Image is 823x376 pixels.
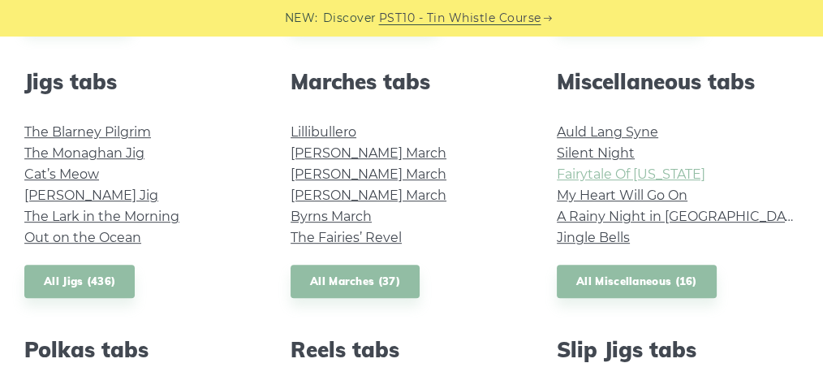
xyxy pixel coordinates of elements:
[323,9,377,28] span: Discover
[557,145,635,161] a: Silent Night
[24,124,151,140] a: The Blarney Pilgrim
[291,209,372,224] a: Byrns March
[557,166,705,182] a: Fairytale Of [US_STATE]
[557,188,687,203] a: My Heart Will Go On
[285,9,318,28] span: NEW:
[24,188,158,203] a: [PERSON_NAME] Jig
[291,230,402,245] a: The Fairies’ Revel
[291,337,532,362] h2: Reels tabs
[557,209,804,224] a: A Rainy Night in [GEOGRAPHIC_DATA]
[291,145,446,161] a: [PERSON_NAME] March
[24,337,266,362] h2: Polkas tabs
[24,166,99,182] a: Cat’s Meow
[291,188,446,203] a: [PERSON_NAME] March
[557,265,717,298] a: All Miscellaneous (16)
[557,124,658,140] a: Auld Lang Syne
[24,69,266,94] h2: Jigs tabs
[291,265,420,298] a: All Marches (37)
[557,69,799,94] h2: Miscellaneous tabs
[24,209,179,224] a: The Lark in the Morning
[24,145,144,161] a: The Monaghan Jig
[379,9,541,28] a: PST10 - Tin Whistle Course
[24,230,141,245] a: Out on the Ocean
[291,124,356,140] a: Lillibullero
[291,166,446,182] a: [PERSON_NAME] March
[557,337,799,362] h2: Slip Jigs tabs
[291,69,532,94] h2: Marches tabs
[24,265,135,298] a: All Jigs (436)
[557,230,630,245] a: Jingle Bells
